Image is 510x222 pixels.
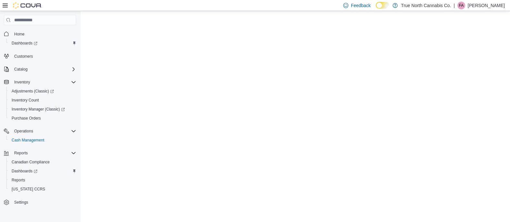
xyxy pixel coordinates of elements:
span: Operations [14,129,33,134]
span: Adjustments (Classic) [9,87,76,95]
a: Dashboards [9,167,40,175]
span: Adjustments (Classic) [12,89,54,94]
span: Inventory Count [9,96,76,104]
button: Inventory [1,78,79,87]
span: Reports [12,178,25,183]
button: Inventory [12,78,33,86]
button: Cash Management [6,136,79,145]
img: Cova [13,2,42,9]
button: Operations [1,127,79,136]
input: Dark Mode [376,2,389,9]
span: Settings [14,200,28,205]
span: Catalog [12,65,76,73]
a: Settings [12,198,31,206]
span: Inventory [12,78,76,86]
span: Settings [12,198,76,206]
span: Customers [14,54,33,59]
span: Inventory Count [12,98,39,103]
button: Reports [1,149,79,158]
span: Dashboards [9,167,76,175]
a: Customers [12,53,35,60]
span: Dashboards [12,41,37,46]
span: Feedback [351,2,371,9]
span: Purchase Orders [9,114,76,122]
p: True North Cannabis Co. [401,2,451,9]
button: [US_STATE] CCRS [6,185,79,194]
span: Dashboards [12,169,37,174]
span: Reports [12,149,76,157]
a: Inventory Manager (Classic) [9,105,67,113]
button: Catalog [12,65,30,73]
button: Customers [1,52,79,61]
button: Reports [12,149,30,157]
a: Adjustments (Classic) [6,87,79,96]
a: Dashboards [9,39,40,47]
span: Canadian Compliance [9,158,76,166]
p: [PERSON_NAME] [468,2,505,9]
span: Purchase Orders [12,116,41,121]
span: Home [14,32,25,37]
a: Reports [9,176,28,184]
a: Purchase Orders [9,114,44,122]
span: FA [459,2,464,9]
a: Dashboards [6,167,79,176]
a: Cash Management [9,136,47,144]
button: Catalog [1,65,79,74]
a: Canadian Compliance [9,158,52,166]
span: Catalog [14,67,27,72]
button: Operations [12,127,36,135]
div: Fiona Anderson [457,2,465,9]
span: Inventory Manager (Classic) [12,107,65,112]
a: Home [12,30,27,38]
span: Canadian Compliance [12,159,50,165]
a: Inventory Manager (Classic) [6,105,79,114]
span: Home [12,30,76,38]
span: Inventory Manager (Classic) [9,105,76,113]
span: Dashboards [9,39,76,47]
span: Reports [9,176,76,184]
button: Purchase Orders [6,114,79,123]
span: Operations [12,127,76,135]
span: Washington CCRS [9,185,76,193]
button: Canadian Compliance [6,158,79,167]
p: | [454,2,455,9]
span: Cash Management [9,136,76,144]
a: [US_STATE] CCRS [9,185,48,193]
span: [US_STATE] CCRS [12,187,45,192]
a: Inventory Count [9,96,42,104]
button: Reports [6,176,79,185]
button: Home [1,29,79,38]
span: Cash Management [12,138,44,143]
span: Customers [12,52,76,60]
button: Inventory Count [6,96,79,105]
span: Reports [14,150,28,156]
button: Settings [1,198,79,207]
span: Inventory [14,80,30,85]
a: Adjustments (Classic) [9,87,56,95]
a: Dashboards [6,39,79,48]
